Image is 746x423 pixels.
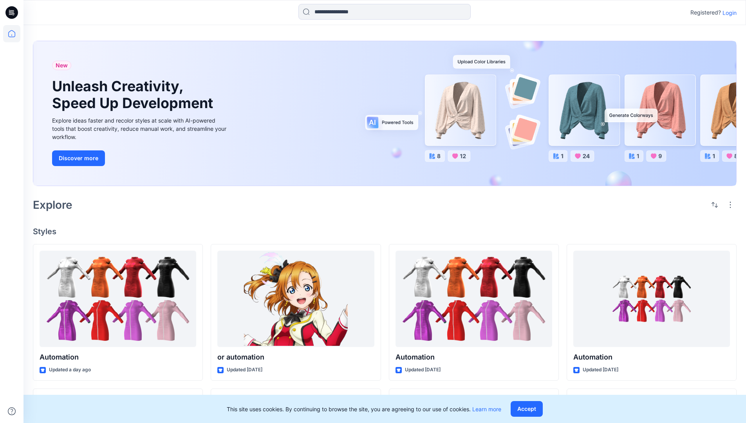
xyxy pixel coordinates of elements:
[52,78,217,112] h1: Unleash Creativity, Speed Up Development
[56,61,68,70] span: New
[573,251,730,347] a: Automation
[40,251,196,347] a: Automation
[723,9,737,17] p: Login
[33,227,737,236] h4: Styles
[40,352,196,363] p: Automation
[227,366,262,374] p: Updated [DATE]
[217,251,374,347] a: or automation
[405,366,441,374] p: Updated [DATE]
[396,352,552,363] p: Automation
[690,8,721,17] p: Registered?
[396,251,552,347] a: Automation
[52,150,105,166] button: Discover more
[52,116,228,141] div: Explore ideas faster and recolor styles at scale with AI-powered tools that boost creativity, red...
[583,366,618,374] p: Updated [DATE]
[49,366,91,374] p: Updated a day ago
[573,352,730,363] p: Automation
[227,405,501,413] p: This site uses cookies. By continuing to browse the site, you are agreeing to our use of cookies.
[472,406,501,412] a: Learn more
[52,150,228,166] a: Discover more
[511,401,543,417] button: Accept
[217,352,374,363] p: or automation
[33,199,72,211] h2: Explore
